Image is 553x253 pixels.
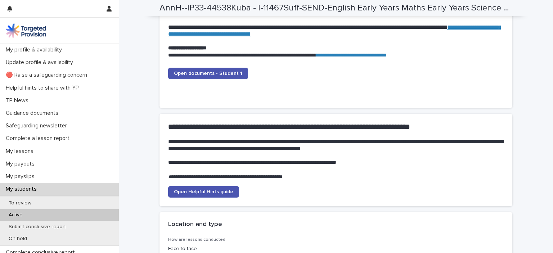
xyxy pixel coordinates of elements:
[168,245,274,253] p: Face to face
[3,46,68,53] p: My profile & availability
[3,212,28,218] p: Active
[3,85,85,91] p: Helpful hints to share with YP
[6,23,46,38] img: M5nRWzHhSzIhMunXDL62
[168,238,225,242] span: How are lessons conducted
[3,224,72,230] p: Submit conclusive report
[3,236,33,242] p: On hold
[3,173,40,180] p: My payslips
[174,189,233,194] span: Open Helpful Hints guide
[168,221,222,229] h2: Location and type
[3,110,64,117] p: Guidance documents
[3,148,39,155] p: My lessons
[3,200,37,206] p: To review
[3,122,73,129] p: Safeguarding newsletter
[3,186,42,193] p: My students
[168,68,248,79] a: Open documents - Student 1
[3,135,75,142] p: Complete a lesson report
[3,97,34,104] p: TP News
[168,186,239,198] a: Open Helpful Hints guide
[3,161,40,167] p: My payouts
[3,59,79,66] p: Update profile & availability
[159,3,509,13] h2: AnnH--IP33-44538Kuba - I-11467Suff-SEND-English Early Years Maths Early Years Science Early Years...
[174,71,242,76] span: Open documents - Student 1
[3,72,93,78] p: 🔴 Raise a safeguarding concern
